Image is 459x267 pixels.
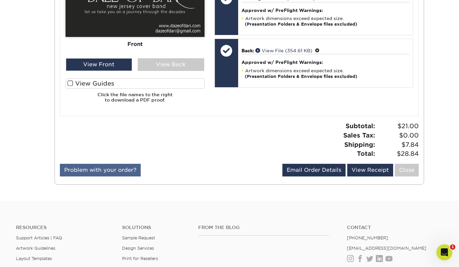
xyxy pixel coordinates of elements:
span: $7.84 [377,140,419,149]
span: $21.00 [377,122,419,131]
a: Print for Resellers [122,256,158,261]
h4: Approved w/ PreFlight Warnings: [241,8,409,13]
h4: Resources [16,225,112,230]
a: View Receipt [347,164,393,176]
strong: Total: [357,150,375,157]
a: Contact [347,225,443,230]
a: View File (354.61 KB) [255,48,312,53]
h6: Click the file names to the right to download a PDF proof. [66,92,205,108]
div: View Front [66,58,132,71]
a: Close [395,164,419,176]
div: View Back [138,58,204,71]
strong: Shipping: [344,141,375,148]
a: Problem with your order? [60,164,141,176]
iframe: Intercom live chat [436,244,452,260]
a: Email Order Details [282,164,346,176]
li: Artwork dimensions exceed expected size. [241,16,409,27]
a: Artwork Guidelines [16,246,55,251]
h4: From the Blog [198,225,329,230]
strong: (Presentation Folders & Envelope files excluded) [245,74,357,79]
a: Support Articles | FAQ [16,235,62,240]
span: 1 [450,244,455,250]
a: [PHONE_NUMBER] [347,235,388,240]
strong: Sales Tax: [343,132,375,139]
a: Design Services [122,246,154,251]
span: $28.84 [377,149,419,158]
span: $0.00 [377,131,419,140]
a: Layout Templates [16,256,52,261]
div: Front [66,37,205,52]
a: [EMAIL_ADDRESS][DOMAIN_NAME] [347,246,426,251]
h4: Approved w/ PreFlight Warnings: [241,60,409,65]
a: Sample Request [122,235,155,240]
h4: Solutions [122,225,188,230]
strong: Subtotal: [346,122,375,130]
strong: (Presentation Folders & Envelope files excluded) [245,22,357,27]
span: Back: [241,48,254,53]
li: Artwork dimensions exceed expected size. [241,68,409,79]
label: View Guides [66,78,205,89]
